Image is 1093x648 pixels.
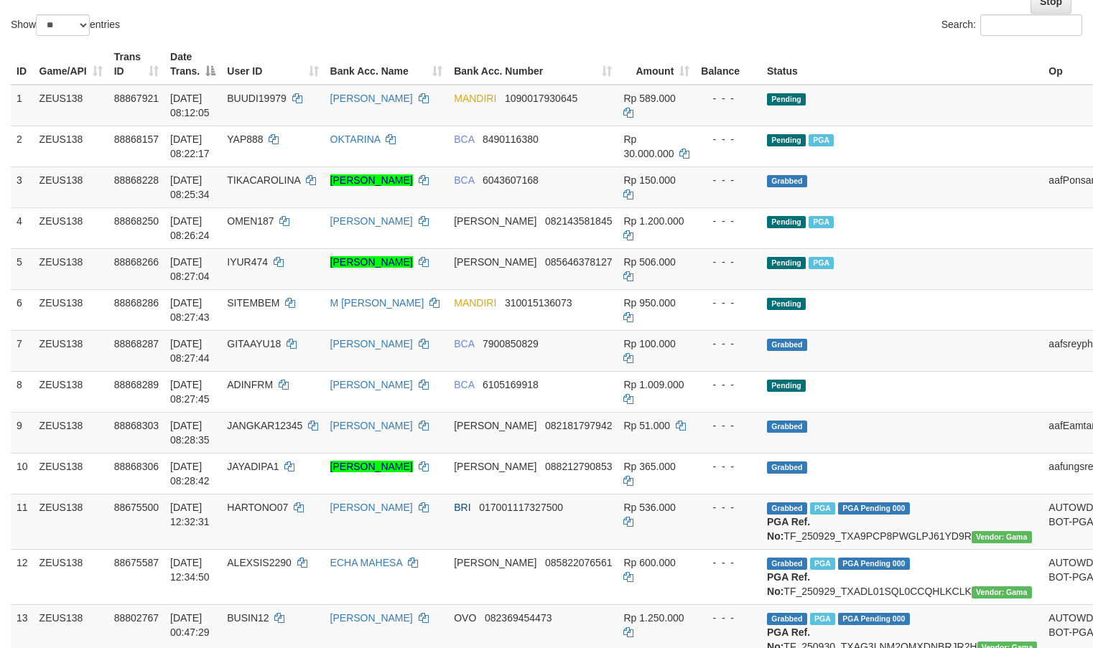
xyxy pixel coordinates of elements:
a: M [PERSON_NAME] [330,297,424,309]
span: ADINFRM [227,379,273,390]
span: 88868303 [114,420,159,431]
a: [PERSON_NAME] [330,215,413,227]
span: Copy 082181797942 to clipboard [545,420,612,431]
span: 88867921 [114,93,159,104]
span: Copy 085822076561 to clipboard [545,557,612,568]
span: OMEN187 [227,215,274,227]
a: [PERSON_NAME] [330,256,413,268]
span: BCA [454,379,474,390]
span: JANGKAR12345 [227,420,302,431]
span: [PERSON_NAME] [454,215,536,227]
span: Grabbed [767,421,807,433]
span: PGA Pending [838,613,910,625]
td: 10 [11,453,34,494]
td: ZEUS138 [34,371,108,412]
span: Rp 589.000 [623,93,675,104]
span: Grabbed [767,339,807,351]
div: - - - [701,418,755,433]
th: Date Trans.: activate to sort column descending [164,44,221,85]
select: Showentries [36,14,90,36]
span: Rp 1.250.000 [623,612,684,624]
span: MANDIRI [454,93,496,104]
a: [PERSON_NAME] [330,502,413,513]
td: 8 [11,371,34,412]
b: PGA Ref. No: [767,516,810,542]
td: ZEUS138 [34,289,108,330]
td: 1 [11,85,34,126]
span: TIKACAROLINA [227,174,300,186]
span: [DATE] 12:32:31 [170,502,210,527]
th: User ID: activate to sort column ascending [221,44,324,85]
span: PGA Pending [838,502,910,515]
td: ZEUS138 [34,248,108,289]
span: Copy 1090017930645 to clipboard [505,93,577,104]
span: [PERSON_NAME] [454,557,536,568]
span: Vendor URL: https://trx31.1velocity.biz [972,586,1032,598]
span: Copy 082369454473 to clipboard [485,612,552,624]
span: Copy 085646378127 to clipboard [545,256,612,268]
span: Grabbed [767,502,807,515]
span: [DATE] 00:47:29 [170,612,210,638]
span: Rp 51.000 [623,420,670,431]
td: 9 [11,412,34,453]
span: 88868250 [114,215,159,227]
span: [DATE] 08:27:45 [170,379,210,405]
span: [DATE] 08:27:43 [170,297,210,323]
label: Show entries [11,14,120,36]
span: Grabbed [767,461,807,474]
span: Rp 506.000 [623,256,675,268]
span: Pending [767,257,806,269]
td: ZEUS138 [34,207,108,248]
td: ZEUS138 [34,330,108,371]
span: [DATE] 08:27:44 [170,338,210,364]
td: 2 [11,126,34,166]
span: Marked by aaftrukkakada [810,502,835,515]
td: 4 [11,207,34,248]
a: [PERSON_NAME] [330,379,413,390]
div: - - - [701,296,755,310]
span: Marked by aafmalik [809,134,834,146]
span: 88868157 [114,133,159,145]
a: [PERSON_NAME] [330,174,413,186]
td: 3 [11,166,34,207]
div: - - - [701,555,755,570]
span: ALEXSIS2290 [227,557,292,568]
td: 6 [11,289,34,330]
span: SITEMBEM [227,297,279,309]
span: Pending [767,216,806,228]
span: 88675587 [114,557,159,568]
span: [DATE] 08:26:24 [170,215,210,241]
td: ZEUS138 [34,126,108,166]
span: Grabbed [767,175,807,187]
span: Pending [767,380,806,392]
td: ZEUS138 [34,412,108,453]
span: JAYADIPA1 [227,461,279,472]
span: BUUDI19979 [227,93,287,104]
span: Grabbed [767,613,807,625]
span: [DATE] 08:27:04 [170,256,210,282]
span: [DATE] 08:22:17 [170,133,210,159]
span: 88868266 [114,256,159,268]
span: Copy 310015136073 to clipboard [505,297,572,309]
label: Search: [941,14,1082,36]
td: 12 [11,549,34,604]
span: 88868289 [114,379,159,390]
a: [PERSON_NAME] [330,420,413,431]
span: [DATE] 08:12:05 [170,93,210,118]
td: ZEUS138 [34,166,108,207]
span: YAP888 [227,133,263,145]
th: Bank Acc. Number: activate to sort column ascending [448,44,618,85]
td: TF_250929_TXA9PCP8PWGLPJ61YD9R [761,494,1043,549]
span: PGA Pending [838,558,910,570]
a: [PERSON_NAME] [330,338,413,349]
div: - - - [701,173,755,187]
span: OVO [454,612,476,624]
td: ZEUS138 [34,549,108,604]
th: Game/API: activate to sort column ascending [34,44,108,85]
div: - - - [701,132,755,146]
span: IYUR474 [227,256,268,268]
th: Bank Acc. Name: activate to sort column ascending [325,44,449,85]
span: Copy 017001117327500 to clipboard [479,502,563,513]
span: Copy 6105169918 to clipboard [483,379,539,390]
th: Amount: activate to sort column ascending [618,44,695,85]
